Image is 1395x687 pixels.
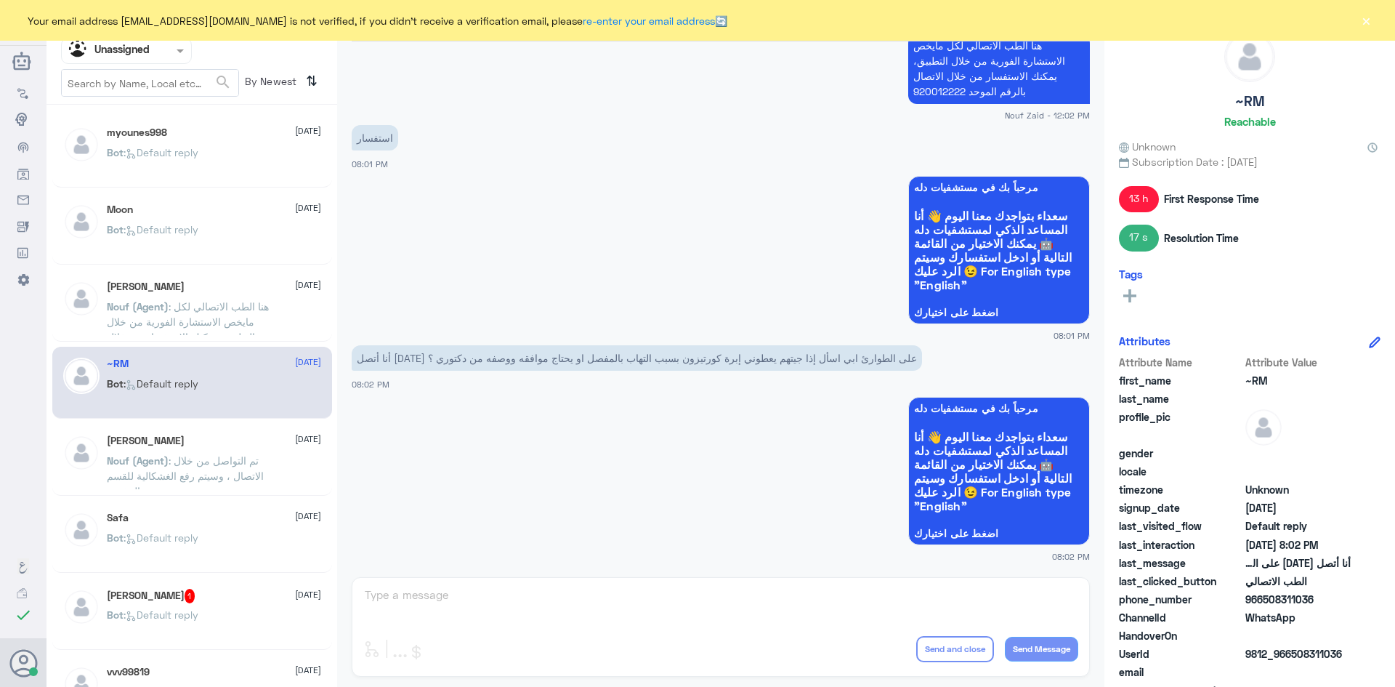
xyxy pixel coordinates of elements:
span: timezone [1119,482,1242,497]
p: 30/8/2025, 12:02 PM [908,33,1090,104]
i: ⇅ [306,69,318,93]
span: [DATE] [295,278,321,292]
p: 30/8/2025, 8:01 PM [352,125,398,150]
h5: Moon [107,204,133,216]
img: defaultAdmin.png [1225,32,1274,81]
span: مرحباً بك في مستشفيات دله [914,403,1084,414]
span: 08:02 PM [352,379,389,389]
span: Bot [107,531,124,544]
h5: صالح الغيث [107,589,195,603]
span: null [1245,446,1351,461]
img: defaultAdmin.png [63,126,100,163]
span: Nouf (Agent) [107,300,169,313]
button: search [214,71,232,95]
span: سعداء بتواجدك معنا اليوم 👋 أنا المساعد الذكي لمستشفيات دله 🤖 يمكنك الاختيار من القائمة التالية أو... [914,209,1084,292]
h6: Attributes [1119,334,1170,347]
span: : Default reply [124,146,198,158]
span: : Default reply [124,608,198,621]
h5: ابو خالد [107,281,185,293]
span: Bot [107,146,124,158]
span: Nouf (Agent) [107,454,169,467]
span: First Response Time [1164,191,1259,206]
span: locale [1119,464,1242,479]
button: × [1359,13,1373,28]
h6: Reachable [1224,115,1276,128]
span: first_name [1119,373,1242,388]
span: 2025-08-30T17:02:31.867Z [1245,537,1351,553]
span: Your email address [EMAIL_ADDRESS][DOMAIN_NAME] is not verified, if you didn't receive a verifica... [28,13,727,28]
h6: Tags [1119,268,1143,281]
button: Avatar [9,649,37,677]
span: 13 h [1119,186,1159,212]
span: اضغط على اختيارك [914,307,1084,318]
span: 08:01 PM [1054,329,1090,342]
button: Send and close [916,636,994,662]
span: null [1245,664,1351,680]
h5: ~RM [1235,93,1265,110]
span: [DATE] [295,355,321,369]
span: 17 s [1119,225,1159,251]
span: : هنا الطب الاتصالي لكل مايخص الاستشارة الفورية من خلال التطبيق، يمكنك الاستفسار من خلال الاتصال ... [107,300,269,358]
span: last_message [1119,555,1242,571]
span: Bot [107,608,124,621]
span: [DATE] [295,433,321,446]
img: defaultAdmin.png [1245,409,1282,446]
span: سعداء بتواجدك معنا اليوم 👋 أنا المساعد الذكي لمستشفيات دله 🤖 يمكنك الاختيار من القائمة التالية أو... [914,430,1084,513]
span: HandoverOn [1119,628,1242,643]
img: defaultAdmin.png [63,512,100,548]
a: re-enter your email address [583,15,715,27]
span: last_clicked_button [1119,574,1242,589]
span: اضغط على اختيارك [914,528,1084,539]
h5: ~RM [107,358,129,370]
span: null [1245,628,1351,643]
span: 9812_966508311036 [1245,646,1351,662]
span: مرحباً بك في مستشفيات دله [914,182,1084,193]
span: By Newest [239,69,300,98]
h5: myounes998 [107,126,167,139]
span: : Default reply [124,531,198,544]
span: 08:02 PM [1052,550,1090,563]
span: Default reply [1245,518,1351,534]
span: last_interaction [1119,537,1242,553]
span: 2025-06-19T13:31:19.103Z [1245,500,1351,515]
h5: Safa [107,512,129,524]
span: UserId [1119,646,1242,662]
span: ~RM [1245,373,1351,388]
span: signup_date [1119,500,1242,515]
span: أنا أتصل من يومين على الطوارئ ابي اسأل إذا جيتهم يعطوني إبرة كورتيزون بسبب التهاب بالمفصل او يحتا... [1245,555,1351,571]
span: 2 [1245,610,1351,625]
span: Unknown [1245,482,1351,497]
span: last_name [1119,391,1242,406]
span: search [214,73,232,91]
img: defaultAdmin.png [63,281,100,317]
span: [DATE] [295,588,321,601]
img: defaultAdmin.png [63,204,100,240]
span: [DATE] [295,124,321,137]
span: 1 [185,589,195,603]
p: 30/8/2025, 8:02 PM [352,345,922,371]
span: : Default reply [124,223,198,236]
span: null [1245,464,1351,479]
span: Resolution Time [1164,230,1239,246]
span: phone_number [1119,592,1242,607]
span: gender [1119,446,1242,461]
span: profile_pic [1119,409,1242,443]
span: 966508311036 [1245,592,1351,607]
span: email [1119,664,1242,680]
span: Bot [107,223,124,236]
span: [DATE] [295,201,321,214]
span: Unknown [1119,139,1176,154]
span: Nouf Zaid - 12:02 PM [1005,109,1090,121]
span: [DATE] [295,664,321,677]
span: Attribute Name [1119,355,1242,370]
input: Search by Name, Local etc… [62,70,238,96]
span: ChannelId [1119,610,1242,625]
i: check [15,606,32,624]
img: defaultAdmin.png [63,358,100,394]
span: : Default reply [124,377,198,390]
span: last_visited_flow [1119,518,1242,534]
span: الطب الاتصالي [1245,574,1351,589]
img: defaultAdmin.png [63,435,100,471]
span: Bot [107,377,124,390]
span: : تم التواصل من خلال الاتصال ، وسيتم رفع الغشكالية للقسم المختص [107,454,264,497]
